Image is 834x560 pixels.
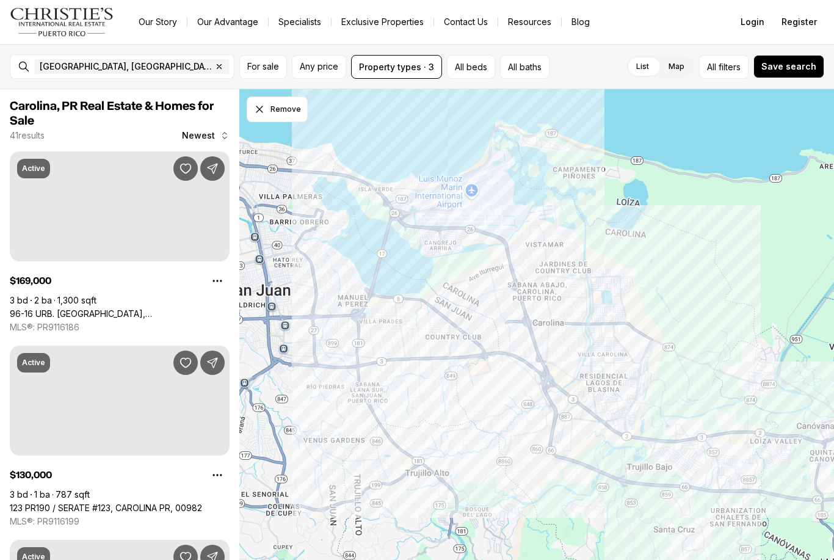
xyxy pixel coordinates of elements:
img: logo [10,7,114,37]
span: Any price [300,62,338,71]
button: Property types · 3 [351,55,442,79]
span: filters [719,60,741,73]
a: Our Advantage [187,13,268,31]
span: Login [741,17,764,27]
a: Specialists [269,13,331,31]
button: Share Property [200,156,225,181]
a: Our Story [129,13,187,31]
button: Share Property [200,351,225,375]
button: Register [774,10,824,34]
button: For sale [239,55,287,79]
a: Exclusive Properties [332,13,433,31]
a: 123 PR190 / SERATE #123, CAROLINA PR, 00982 [10,503,202,514]
button: Allfilters [699,55,749,79]
p: Active [22,164,45,173]
span: All [707,60,716,73]
p: 41 results [10,131,45,140]
button: Save search [753,55,824,78]
span: [GEOGRAPHIC_DATA], [GEOGRAPHIC_DATA], [GEOGRAPHIC_DATA] [40,62,212,71]
button: Login [733,10,772,34]
a: Resources [498,13,561,31]
span: Save search [761,62,816,71]
button: Contact Us [434,13,498,31]
span: For sale [247,62,279,71]
label: List [626,56,659,78]
span: Newest [182,131,215,140]
button: Save Property: 123 PR190 / SERATE #123 [173,351,198,375]
button: Property options [205,269,230,293]
p: Active [22,358,45,368]
button: Property options [205,463,230,487]
button: Save Property: 96-16 URB. VILLA CAROLINA [173,156,198,181]
button: Dismiss drawing [247,96,308,122]
a: Blog [562,13,600,31]
button: Newest [175,123,237,148]
span: Carolina, PR Real Estate & Homes for Sale [10,100,214,127]
label: Map [659,56,694,78]
button: Any price [292,55,346,79]
button: All baths [500,55,549,79]
a: 96-16 URB. VILLA CAROLINA, CAROLINA PR, 00984 [10,308,230,319]
button: All beds [447,55,495,79]
span: Register [781,17,817,27]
